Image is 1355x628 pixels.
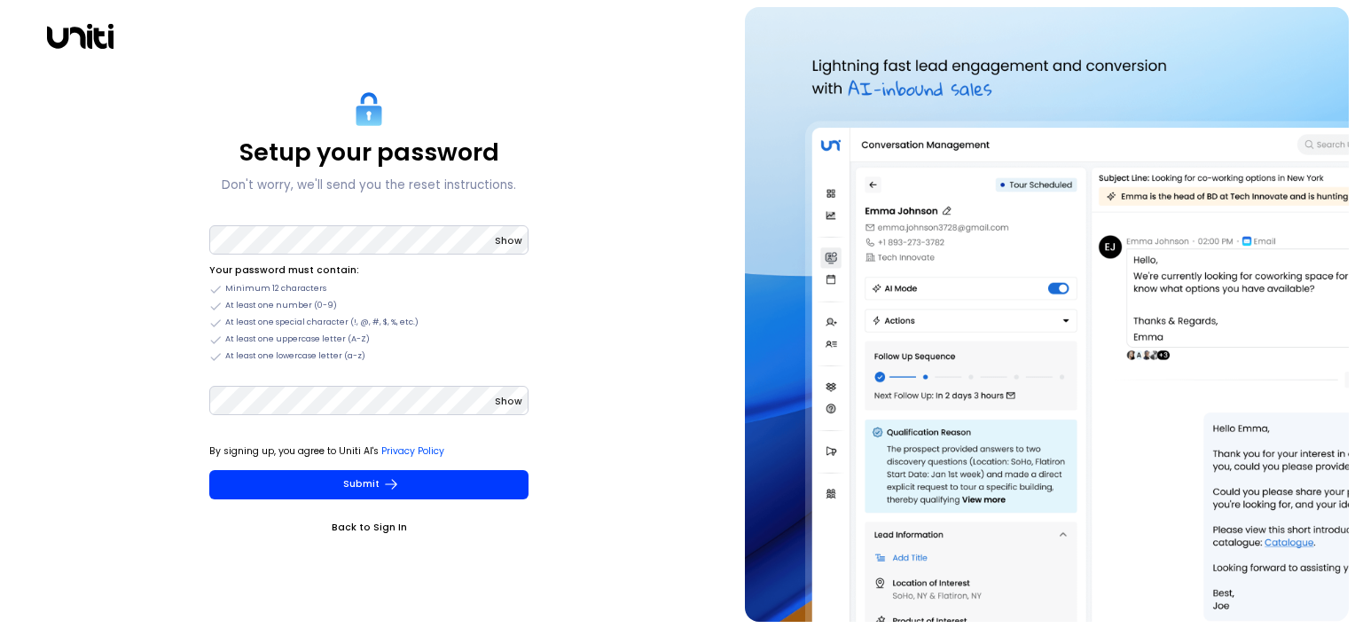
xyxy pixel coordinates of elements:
[745,7,1349,622] img: auth-hero.png
[209,519,529,537] a: Back to Sign In
[225,283,326,295] span: Minimum 12 characters
[239,137,499,167] p: Setup your password
[381,444,444,458] a: Privacy Policy
[225,300,337,312] span: At least one number (0-9)
[209,443,529,460] p: By signing up, you agree to Uniti AI's
[495,393,522,411] button: Show
[225,317,419,329] span: At least one special character (!, @, #, $, %, etc.)
[209,470,529,499] button: Submit
[225,350,365,363] span: At least one lowercase letter (a-z)
[495,395,522,408] span: Show
[209,262,529,279] li: Your password must contain:
[225,334,370,346] span: At least one uppercase letter (A-Z)
[495,232,522,250] button: Show
[495,234,522,247] span: Show
[222,175,516,196] p: Don't worry, we'll send you the reset instructions.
